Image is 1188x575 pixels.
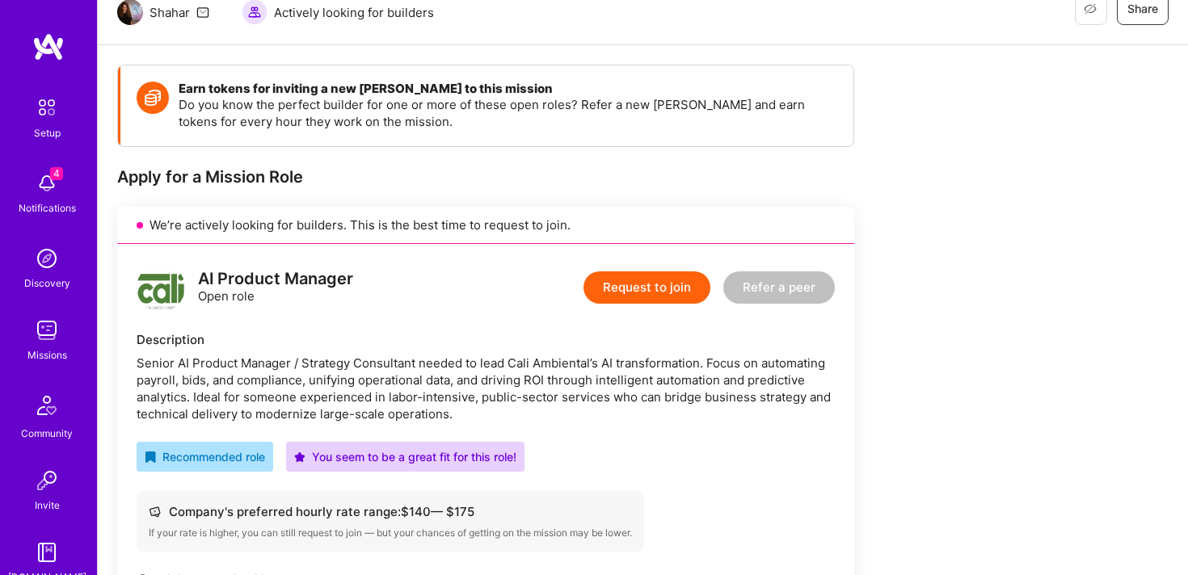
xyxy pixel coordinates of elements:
i: icon Mail [196,6,209,19]
div: Missions [27,346,67,363]
img: discovery [31,242,63,275]
img: setup [30,90,64,124]
span: Actively looking for builders [274,4,434,21]
img: bell [31,167,63,199]
div: Invite [35,497,60,514]
i: icon Cash [149,506,161,518]
div: Shahar [150,4,190,21]
img: teamwork [31,314,63,346]
img: Token icon [137,82,169,114]
img: logo [137,263,185,312]
button: Request to join [583,271,710,304]
div: Description [137,331,835,348]
img: Community [27,386,66,425]
div: Senior AI Product Manager / Strategy Consultant needed to lead Cali Ambiental’s AI transformation... [137,355,835,422]
img: guide book [31,536,63,569]
i: icon PurpleStar [294,451,305,463]
div: Notifications [19,199,76,216]
span: 4 [50,167,63,180]
div: Apply for a Mission Role [117,166,854,187]
div: Open role [198,271,353,304]
span: Share [1127,1,1158,17]
i: icon RecommendedBadge [145,451,156,463]
div: You seem to be a great fit for this role! [294,448,516,465]
button: Refer a peer [723,271,835,304]
h4: Earn tokens for inviting a new [PERSON_NAME] to this mission [179,82,837,96]
p: Do you know the perfect builder for one or more of these open roles? Refer a new [PERSON_NAME] an... [179,96,837,130]
i: icon EyeClosed [1084,2,1097,15]
div: Recommended role [145,448,265,465]
div: AI Product Manager [198,271,353,287]
div: Setup [34,124,61,141]
img: logo [32,32,65,61]
div: Discovery [24,275,70,292]
div: Company's preferred hourly rate range: $ 140 — $ 175 [149,503,632,520]
img: Invite [31,464,63,497]
div: Community [21,425,73,442]
div: If your rate is higher, you can still request to join — but your chances of getting on the missio... [149,527,632,539]
div: We’re actively looking for builders. This is the best time to request to join. [117,207,854,244]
